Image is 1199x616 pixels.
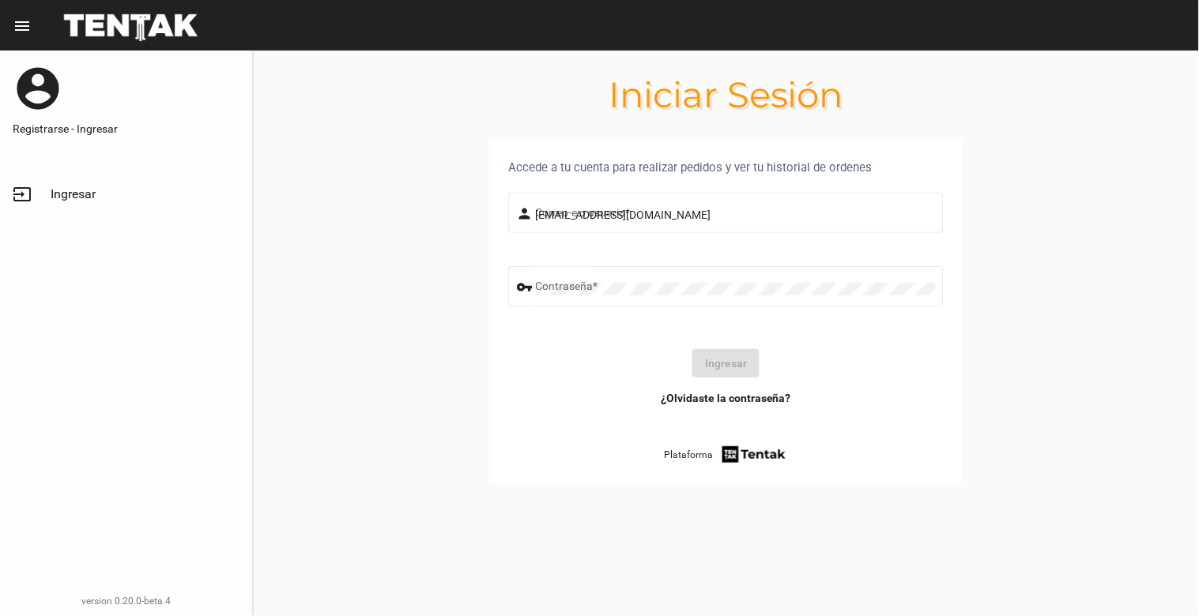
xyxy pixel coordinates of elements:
[661,390,791,406] a: ¿Olvidaste la contraseña?
[51,186,96,202] span: Ingresar
[720,444,788,465] img: tentak-firm.png
[508,158,944,177] div: Accede a tu cuenta para realizar pedidos y ver tu historial de ordenes
[692,349,760,377] button: Ingresar
[13,185,32,204] mat-icon: input
[517,278,536,297] mat-icon: vpn_key
[253,82,1199,107] h1: Iniciar Sesión
[664,447,713,463] span: Plataforma
[517,205,536,223] mat-icon: person
[13,121,239,137] a: Registrarse - Ingresar
[13,593,239,609] div: version 0.20.0-beta.4
[13,17,32,36] mat-icon: menu
[13,63,63,114] mat-icon: account_circle
[664,444,788,465] a: Plataforma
